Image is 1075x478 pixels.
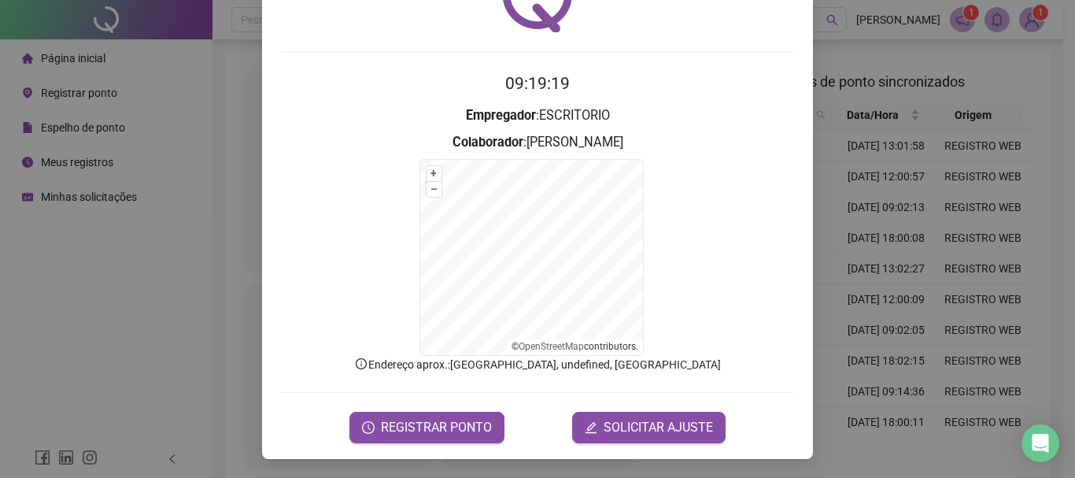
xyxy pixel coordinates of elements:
[362,421,375,434] span: clock-circle
[354,357,368,371] span: info-circle
[281,356,794,373] p: Endereço aprox. : [GEOGRAPHIC_DATA], undefined, [GEOGRAPHIC_DATA]
[512,341,638,352] li: © contributors.
[585,421,597,434] span: edit
[505,74,570,93] time: 09:19:19
[281,106,794,126] h3: : ESCRITORIO
[427,166,441,181] button: +
[519,341,584,352] a: OpenStreetMap
[466,108,536,123] strong: Empregador
[604,418,713,437] span: SOLICITAR AJUSTE
[572,412,726,443] button: editSOLICITAR AJUSTE
[381,418,492,437] span: REGISTRAR PONTO
[1021,424,1059,462] div: Open Intercom Messenger
[281,132,794,153] h3: : [PERSON_NAME]
[427,182,441,197] button: –
[349,412,504,443] button: REGISTRAR PONTO
[453,135,523,150] strong: Colaborador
